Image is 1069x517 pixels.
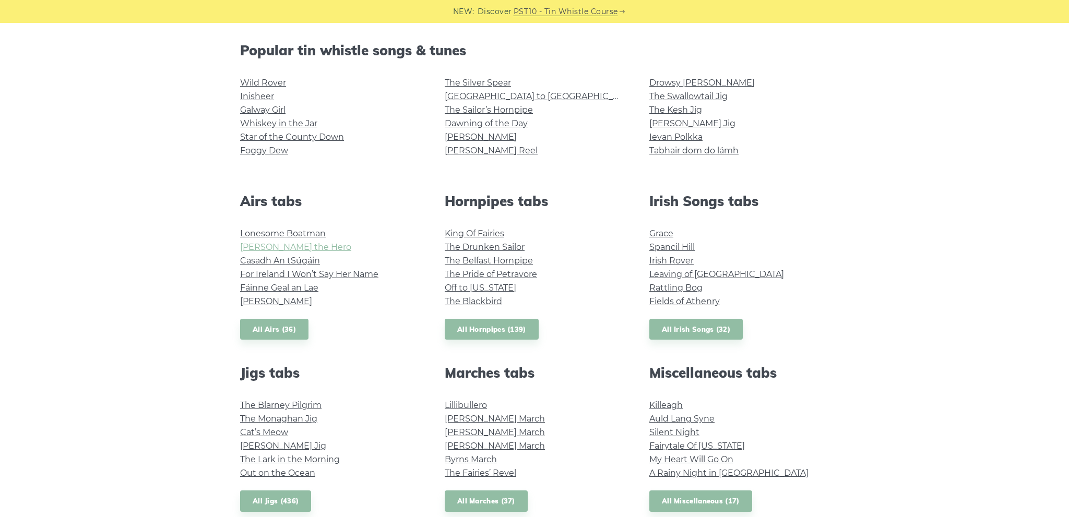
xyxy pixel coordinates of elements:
a: Out on the Ocean [240,468,315,478]
a: The Blackbird [445,296,502,306]
a: Fairytale Of [US_STATE] [649,441,745,451]
a: King Of Fairies [445,229,504,238]
a: Casadh An tSúgáin [240,256,320,266]
a: Rattling Bog [649,283,703,293]
a: [PERSON_NAME] Reel [445,146,538,155]
a: The Pride of Petravore [445,269,537,279]
a: The Lark in the Morning [240,454,340,464]
a: [PERSON_NAME] March [445,427,545,437]
a: The Fairies’ Revel [445,468,516,478]
a: Whiskey in the Jar [240,118,317,128]
h2: Airs tabs [240,193,420,209]
a: All Irish Songs (32) [649,319,743,340]
a: Grace [649,229,673,238]
a: Dawning of the Day [445,118,528,128]
a: All Airs (36) [240,319,308,340]
a: Byrns March [445,454,497,464]
a: The Silver Spear [445,78,511,88]
a: All Hornpipes (139) [445,319,539,340]
h2: Hornpipes tabs [445,193,624,209]
a: Irish Rover [649,256,694,266]
a: Wild Rover [240,78,286,88]
a: Silent Night [649,427,699,437]
h2: Marches tabs [445,365,624,381]
h2: Irish Songs tabs [649,193,829,209]
a: Ievan Polkka [649,132,703,142]
a: [PERSON_NAME] March [445,441,545,451]
a: [PERSON_NAME] Jig [649,118,735,128]
span: NEW: [453,6,474,18]
a: Leaving of [GEOGRAPHIC_DATA] [649,269,784,279]
a: Fáinne Geal an Lae [240,283,318,293]
a: Tabhair dom do lámh [649,146,739,155]
a: [PERSON_NAME] the Hero [240,242,351,252]
a: [GEOGRAPHIC_DATA] to [GEOGRAPHIC_DATA] [445,91,637,101]
a: A Rainy Night in [GEOGRAPHIC_DATA] [649,468,809,478]
a: The Kesh Jig [649,105,702,115]
a: For Ireland I Won’t Say Her Name [240,269,378,279]
a: Lillibullero [445,400,487,410]
a: The Swallowtail Jig [649,91,728,101]
a: The Sailor’s Hornpipe [445,105,533,115]
a: [PERSON_NAME] March [445,414,545,424]
h2: Miscellaneous tabs [649,365,829,381]
a: Inisheer [240,91,274,101]
a: The Belfast Hornpipe [445,256,533,266]
a: [PERSON_NAME] Jig [240,441,326,451]
a: The Blarney Pilgrim [240,400,322,410]
a: My Heart Will Go On [649,454,733,464]
a: Cat’s Meow [240,427,288,437]
a: The Monaghan Jig [240,414,317,424]
a: The Drunken Sailor [445,242,525,252]
a: All Marches (37) [445,490,528,512]
a: Spancil Hill [649,242,695,252]
a: PST10 - Tin Whistle Course [514,6,618,18]
a: All Jigs (436) [240,490,311,512]
a: Fields of Athenry [649,296,720,306]
a: [PERSON_NAME] [445,132,517,142]
a: Lonesome Boatman [240,229,326,238]
a: Off to [US_STATE] [445,283,516,293]
a: Drowsy [PERSON_NAME] [649,78,755,88]
h2: Popular tin whistle songs & tunes [240,42,829,58]
a: [PERSON_NAME] [240,296,312,306]
a: Auld Lang Syne [649,414,715,424]
h2: Jigs tabs [240,365,420,381]
a: Killeagh [649,400,683,410]
a: Galway Girl [240,105,286,115]
a: All Miscellaneous (17) [649,490,752,512]
a: Star of the County Down [240,132,344,142]
a: Foggy Dew [240,146,288,155]
span: Discover [478,6,512,18]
